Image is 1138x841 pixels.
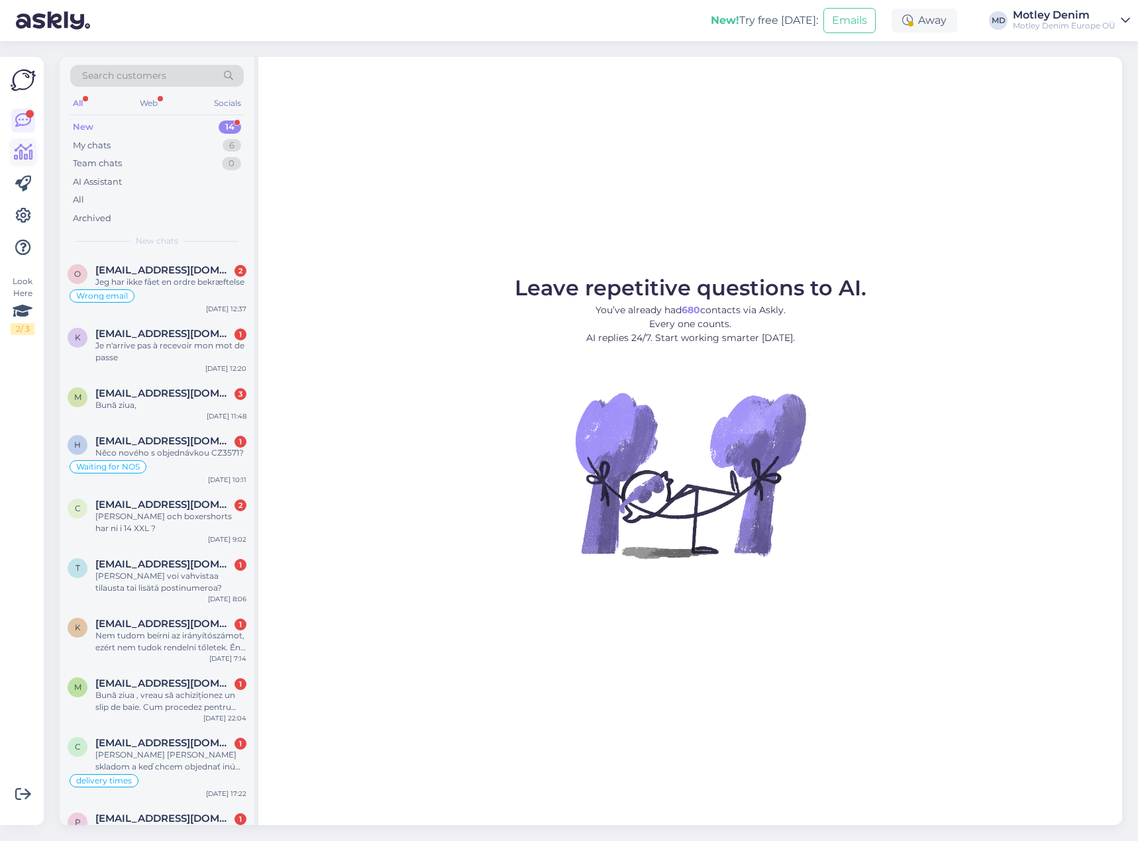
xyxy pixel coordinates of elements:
div: Web [137,95,160,112]
div: Je n'arrive pas à recevoir mon mot de passe [95,340,246,364]
div: [DATE] 11:48 [207,411,246,421]
div: Motley Denim [1013,10,1115,21]
a: Motley DenimMotley Denim Europe OÜ [1013,10,1130,31]
span: K [75,622,81,632]
div: 0 [222,157,241,170]
div: 1 [234,559,246,571]
div: MD [989,11,1008,30]
div: 2 [234,265,246,277]
span: Kisalfato.bazsi@gmail.com [95,618,233,630]
span: c [75,742,81,752]
div: AI Assistant [73,175,122,189]
span: delivery times [76,777,132,785]
div: [DATE] 10:11 [208,475,246,485]
div: [DATE] 12:37 [206,304,246,314]
span: m [74,682,81,692]
div: Nem tudom beírni az irányítószámot, ezért nem tudok rendelni tőletek. Én [PERSON_NAME]? [95,630,246,654]
div: 1 [234,813,246,825]
div: Jeg har ikke fået en ordre bekræftelse [95,276,246,288]
b: 680 [682,304,700,316]
div: New [73,121,93,134]
span: matesemil@yahoo.com [95,387,233,399]
div: [PERSON_NAME] [PERSON_NAME] skladom a keď chcem objednať inú veľkosť, tak mi píše , že sa to nedá... [95,749,246,773]
div: [PERSON_NAME] voi vahvistaa tilausta tai lisätä postinumeroa? [95,570,246,594]
div: Try free [DATE]: [711,13,818,28]
div: [DATE] 8:06 [208,594,246,604]
span: Search customers [82,69,166,83]
div: 1 [234,618,246,630]
b: New! [711,14,739,26]
span: honza_pavelka@centrum.cz [95,435,233,447]
span: p.r.braunschweig@gmail.com [95,813,233,824]
span: K [75,332,81,342]
span: olefloe@gmail.com [95,264,233,276]
span: h [74,440,81,450]
div: 1 [234,678,246,690]
span: Waiting for NOS [76,463,140,471]
div: 2 [234,499,246,511]
div: [DATE] 22:04 [203,713,246,723]
div: 6 [223,139,241,152]
div: All [73,193,84,207]
div: [DATE] 12:20 [205,364,246,373]
span: m [74,392,81,402]
div: [DATE] 7:14 [209,654,246,664]
div: Look Here [11,275,34,335]
div: Něco nového s objednávkou CZ3571? [95,447,246,459]
div: Motley Denim Europe OÜ [1013,21,1115,31]
span: c [75,503,81,513]
div: 1 [234,328,246,340]
span: New chats [136,235,178,247]
div: [DATE] 17:22 [206,789,246,799]
button: Emails [823,8,876,33]
span: cipkai1@gmail.com [95,737,233,749]
div: Away [892,9,957,32]
div: Team chats [73,157,122,170]
span: o [74,269,81,279]
div: 14 [219,121,241,134]
span: mariabaluta6@gmail.com [95,677,233,689]
div: Bună ziua, [95,399,246,411]
div: [PERSON_NAME] och boxershorts har ni i 14 XXL ? [95,511,246,534]
p: You’ve already had contacts via Askly. Every one counts. AI replies 24/7. Start working smarter [... [515,303,866,345]
img: Askly Logo [11,68,36,93]
div: My chats [73,139,111,152]
div: 3 [234,388,246,400]
span: p [75,817,81,827]
div: All [70,95,85,112]
span: tiimoo86@gmail.com [95,558,233,570]
div: Bună ziua , vreau să achiziționez un slip de baie. Cum procedez pentru retur dacă nu este bun ? M... [95,689,246,713]
span: Wrong email [76,292,128,300]
span: carina.gullstrom@alleima.com [95,499,233,511]
span: t [76,563,80,573]
span: Leave repetitive questions to AI. [515,275,866,301]
div: 1 [234,738,246,750]
div: Archived [73,212,111,225]
span: Kourva56@yahoo.fr [95,328,233,340]
div: [DATE] 9:02 [208,534,246,544]
div: 2 / 3 [11,323,34,335]
img: No Chat active [571,356,809,594]
div: 1 [234,436,246,448]
div: Socials [211,95,244,112]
